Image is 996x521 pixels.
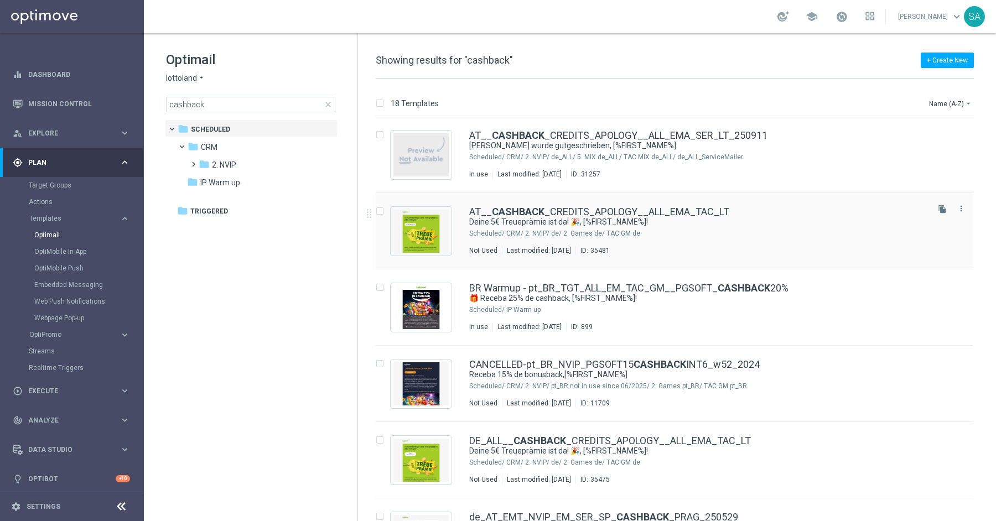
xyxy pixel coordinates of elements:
div: In use [469,170,488,179]
span: Plan [28,159,120,166]
div: Data Studio [13,445,120,455]
button: gps_fixed Plan keyboard_arrow_right [12,158,131,167]
a: AT__CASHBACK_CREDITS_APOLOGY__ALL_EMA_TAC_LT [469,207,729,217]
b: CASHBACK [492,129,544,141]
h1: Optimail [166,51,335,69]
button: Templates keyboard_arrow_right [29,214,131,223]
i: equalizer [13,70,23,80]
div: Optibot [13,464,130,493]
div: Scheduled/ [469,305,505,314]
div: ID: [566,170,600,179]
div: Data Studio keyboard_arrow_right [12,445,131,454]
div: ID: [575,246,610,255]
a: OptiMobile Push [34,264,115,273]
img: 35481.jpeg [393,210,449,253]
span: Showing results for "cashback" [376,54,513,66]
div: Not Used [469,475,497,484]
a: Streams [29,347,115,356]
button: file_copy [935,202,950,216]
a: Deine 5€ Treueprämie ist da! 🎉, [%FIRST_NAME%]! [469,446,901,456]
a: Realtime Triggers [29,363,115,372]
div: Scheduled/CRM/2. NVIP/de_ALL/5. MIX de_ALL/TAC MIX de_ALL/de_ALL_ServiceMailer [506,153,926,161]
button: lottoland arrow_drop_down [166,73,206,84]
div: 🎁 Receba 25% de cashback, [%FIRST_NAME%]! [469,293,926,304]
div: Scheduled/ [469,382,505,390]
a: Actions [29,197,115,206]
button: lightbulb Optibot +10 [12,475,131,483]
div: Scheduled/ [469,458,505,467]
div: Templates [29,210,143,326]
div: Scheduled/IP Warm up [506,305,926,314]
div: Realtime Triggers [29,360,143,376]
div: 35481 [590,246,610,255]
i: folder [177,205,188,216]
div: Press SPACE to select this row. [365,269,994,346]
button: Name (A-Z)arrow_drop_down [928,97,974,110]
span: CRM [201,142,217,152]
a: Receba 15% de bonusback,[%FIRST_NAME%] [469,369,901,380]
div: Plan [13,158,120,168]
div: Deine Treueprämie wurde gutgeschrieben, [%FIRST_NAME%]. [469,140,926,151]
span: IP Warm up [200,178,240,187]
div: Last modified: [DATE] [493,170,566,179]
span: Analyze [28,417,120,424]
span: Templates [29,215,108,222]
i: more_vert [957,204,966,213]
div: OptiMobile In-App [34,243,143,260]
span: 2. NVIP [212,160,236,170]
div: Templates [29,215,120,222]
div: Press SPACE to select this row. [365,117,994,193]
button: + Create New [921,53,974,68]
div: Not Used [469,399,497,408]
div: Press SPACE to select this row. [365,193,994,269]
div: Mission Control [13,89,130,118]
i: keyboard_arrow_right [120,213,130,224]
div: Deine 5€ Treueprämie ist da! 🎉, [%FIRST_NAME%]! [469,446,926,456]
img: noPreview.jpg [393,133,449,176]
div: Execute [13,386,120,396]
a: Optibot [28,464,116,493]
div: Receba 15% de bonusback,[%FIRST_NAME%] [469,369,926,380]
b: CASHBACK [513,435,566,446]
span: keyboard_arrow_down [951,11,963,23]
button: play_circle_outline Execute keyboard_arrow_right [12,387,131,395]
i: person_search [13,128,23,138]
div: Not Used [469,246,497,255]
div: equalizer Dashboard [12,70,131,79]
button: OptiPromo keyboard_arrow_right [29,330,131,339]
i: lightbulb [13,474,23,484]
i: arrow_drop_down [197,73,206,84]
div: track_changes Analyze keyboard_arrow_right [12,416,131,425]
p: 18 Templates [391,98,439,108]
span: OptiPromo [29,331,108,338]
div: OptiPromo [29,326,143,343]
div: Scheduled/ [469,229,505,238]
a: [PERSON_NAME]keyboard_arrow_down [897,8,964,25]
i: folder [188,141,199,152]
img: 35475.jpeg [393,439,449,482]
i: keyboard_arrow_right [120,444,130,455]
span: school [806,11,818,23]
i: track_changes [13,415,23,425]
i: settings [11,502,21,512]
div: 11709 [590,399,610,408]
a: Mission Control [28,89,130,118]
span: Data Studio [28,446,120,453]
div: Actions [29,194,143,210]
div: Target Groups [29,177,143,194]
i: folder [178,123,189,134]
div: ID: [566,322,593,331]
i: keyboard_arrow_right [120,415,130,425]
i: arrow_drop_down [964,99,973,108]
div: Explore [13,128,120,138]
div: Scheduled/CRM/2. NVIP/de/2. Games de/TAC GM de [506,458,926,467]
div: In use [469,322,488,331]
b: CASHBACK [634,358,686,370]
button: person_search Explore keyboard_arrow_right [12,129,131,138]
div: ID: [575,475,610,484]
